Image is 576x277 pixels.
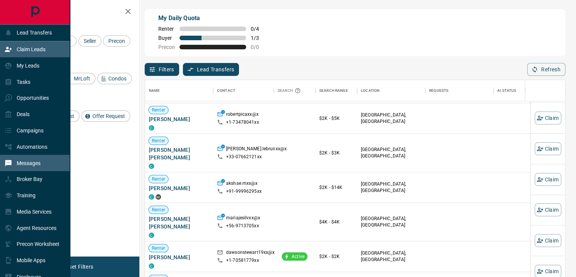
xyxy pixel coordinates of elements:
div: Search Range [315,80,357,101]
div: Contact [213,80,274,101]
span: Active [289,253,308,260]
button: Claim [535,142,561,155]
div: Contact [217,80,235,101]
span: Seller [81,38,99,44]
button: Claim [535,173,561,186]
span: Renter [149,107,168,113]
span: 1 / 3 [251,35,267,41]
p: $4K - $4K [319,219,353,225]
div: Search [278,80,303,101]
div: Precon [103,35,130,47]
p: $2K - $3K [319,150,353,156]
div: Offer Request [81,110,130,122]
p: [GEOGRAPHIC_DATA], [GEOGRAPHIC_DATA] [361,181,421,194]
div: Location [357,80,425,101]
p: $2K - $14K [319,184,353,191]
div: Location [361,80,379,101]
button: Refresh [527,63,565,76]
button: Claim [535,234,561,247]
div: condos.ca [149,194,154,200]
div: Requests [425,80,493,101]
span: 0 / 0 [251,44,267,50]
div: Name [145,80,213,101]
span: MrLoft [71,76,93,82]
div: Seller [78,35,101,47]
span: Precon [106,38,128,44]
p: +56- 9713705xx [226,223,259,229]
span: Renter [158,26,175,32]
div: Condos [97,73,132,84]
div: Name [149,80,160,101]
span: Precon [158,44,175,50]
p: akshae.mxx@x [226,180,258,188]
span: Offer Request [90,113,128,119]
p: My Daily Quota [158,14,267,23]
div: Search Range [319,80,348,101]
p: mariajesilvxx@x [226,215,260,223]
div: AI Status [497,80,516,101]
span: [PERSON_NAME] [PERSON_NAME] [149,215,209,230]
button: Reset Filters [58,260,98,273]
button: Filters [145,63,179,76]
div: condos.ca [149,233,154,238]
div: MrLoft [63,73,95,84]
span: [PERSON_NAME] [149,184,209,192]
button: Lead Transfers [183,63,239,76]
span: [PERSON_NAME] [149,115,209,123]
p: robertpicaxx@x [226,111,259,119]
div: mrloft.ca [156,194,161,200]
span: [PERSON_NAME] [PERSON_NAME] [149,146,209,161]
div: condos.ca [149,263,154,269]
p: +33- 07662121xx [226,154,262,160]
p: [PERSON_NAME].lebrunxx@x [226,146,287,154]
p: dawsonstewart19xx@x [226,249,275,257]
span: Renter [149,207,168,213]
span: Buyer [158,35,175,41]
p: +91- 99996295xx [226,188,262,195]
span: [PERSON_NAME] [149,253,209,261]
p: [GEOGRAPHIC_DATA], [GEOGRAPHIC_DATA] [361,216,421,228]
p: +1- 73478041xx [226,119,259,126]
p: [GEOGRAPHIC_DATA], [GEOGRAPHIC_DATA] [361,112,421,125]
h2: Filters [24,8,132,17]
button: Claim [535,203,561,216]
span: 0 / 4 [251,26,267,32]
div: condos.ca [149,125,154,131]
span: Condos [106,76,129,82]
span: Renter [149,245,168,252]
p: [GEOGRAPHIC_DATA], [GEOGRAPHIC_DATA] [361,146,421,159]
div: Requests [429,80,448,101]
p: [GEOGRAPHIC_DATA], [GEOGRAPHIC_DATA] [361,250,421,263]
p: $2K - $2K [319,253,353,260]
p: +1- 70581779xx [226,257,259,264]
p: $2K - $5K [319,115,353,122]
span: Renter [149,138,168,144]
span: Renter [149,176,168,183]
button: Claim [535,112,561,124]
div: condos.ca [149,164,154,169]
